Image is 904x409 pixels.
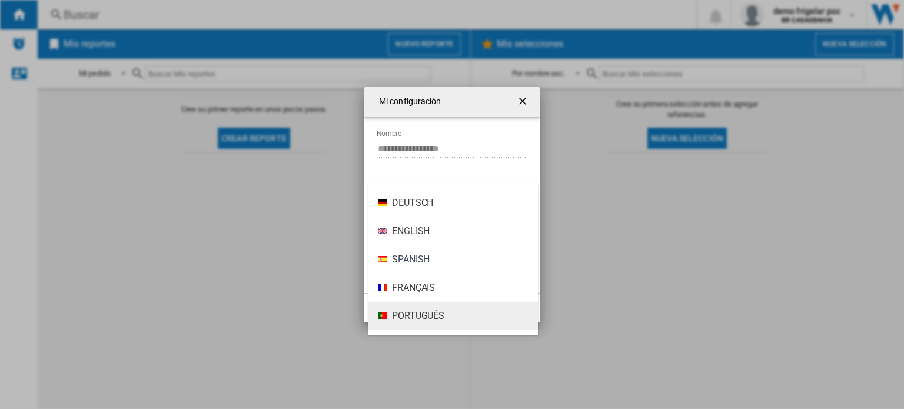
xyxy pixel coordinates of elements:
span: Deutsch [392,197,433,210]
span: Français [392,281,435,294]
span: English [392,225,430,238]
span: Português [392,310,444,322]
span: Spanish [392,253,430,266]
img: de_DE.png [378,199,387,206]
img: fr_FR.png [378,284,387,291]
img: pt_PT.png [378,312,387,319]
img: en_GB.png [378,228,387,234]
img: es_ES.png [378,256,387,262]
